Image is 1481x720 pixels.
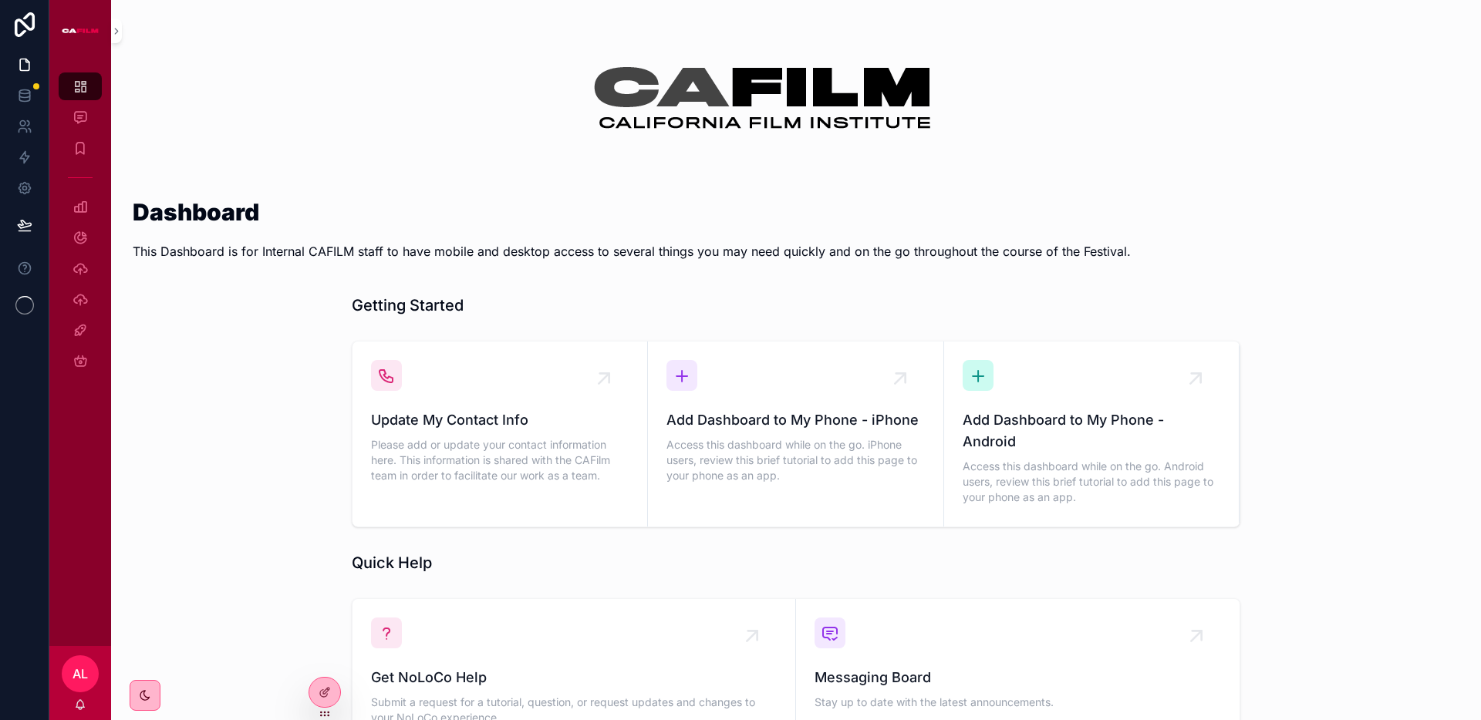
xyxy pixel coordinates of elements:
span: Access this dashboard while on the go. Android users, review this brief tutorial to add this page... [963,459,1220,505]
h1: Dashboard [133,200,1131,224]
p: This Dashboard is for Internal CAFILM staff to have mobile and desktop access to several things y... [133,242,1131,261]
a: Add Dashboard to My Phone - AndroidAccess this dashboard while on the go. Android users, review t... [944,341,1240,527]
div: scrollable content [49,62,111,395]
span: Add Dashboard to My Phone - iPhone [666,409,924,431]
span: Get NoLoCo Help [371,667,777,688]
a: Add Dashboard to My Phone - iPhoneAccess this dashboard while on the go. iPhone users, review thi... [648,341,943,527]
span: Add Dashboard to My Phone - Android [963,409,1220,453]
img: App logo [62,19,99,43]
span: Update My Contact Info [371,409,629,431]
span: Access this dashboard while on the go. iPhone users, review this brief tutorial to add this page ... [666,437,924,483]
h1: Getting Started [352,294,464,316]
span: Please add or update your contact information here. This information is shared with the CAFilm te... [371,437,629,483]
img: 32001-CAFilm-Logo.webp [594,37,999,157]
span: Messaging Board [815,667,1221,688]
h1: Quick Help [352,552,432,574]
span: Stay up to date with the latest announcements. [815,695,1221,710]
a: Update My Contact InfoPlease add or update your contact information here. This information is sha... [353,341,648,527]
span: AL [73,664,88,683]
